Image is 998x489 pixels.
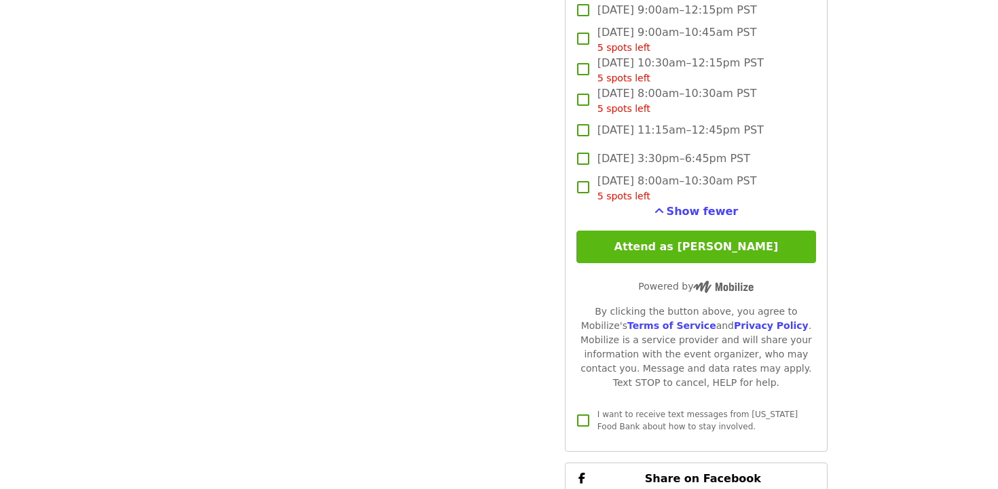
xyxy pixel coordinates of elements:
span: [DATE] 10:30am–12:15pm PST [597,55,764,85]
span: 5 spots left [597,73,650,83]
button: See more timeslots [654,203,739,220]
span: 5 spots left [597,191,650,201]
span: [DATE] 9:00am–12:15pm PST [597,2,757,18]
img: Powered by Mobilize [693,281,754,293]
span: Powered by [638,281,754,292]
span: 5 spots left [597,42,650,53]
a: Terms of Service [627,320,716,331]
span: [DATE] 3:30pm–6:45pm PST [597,151,750,167]
div: By clicking the button above, you agree to Mobilize's and . Mobilize is a service provider and wi... [576,305,816,390]
span: I want to receive text messages from [US_STATE] Food Bank about how to stay involved. [597,410,798,431]
span: [DATE] 11:15am–12:45pm PST [597,122,764,138]
span: Share on Facebook [645,472,761,485]
span: [DATE] 8:00am–10:30am PST [597,173,757,203]
a: Privacy Policy [734,320,809,331]
span: [DATE] 9:00am–10:45am PST [597,24,757,55]
span: Show fewer [667,205,739,218]
span: [DATE] 8:00am–10:30am PST [597,85,757,116]
span: 5 spots left [597,103,650,114]
button: Attend as [PERSON_NAME] [576,231,816,263]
